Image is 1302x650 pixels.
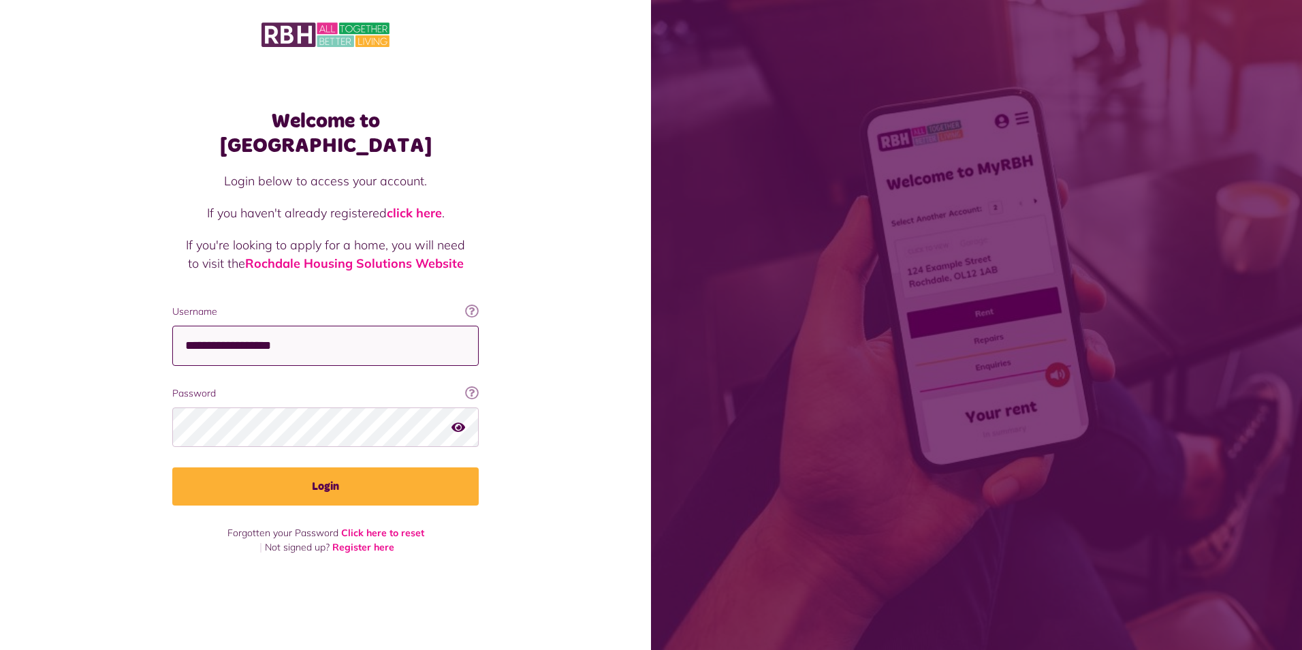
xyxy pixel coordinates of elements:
[387,205,442,221] a: click here
[227,527,338,539] span: Forgotten your Password
[245,256,464,271] a: Rochdale Housing Solutions Website
[172,109,479,158] h1: Welcome to [GEOGRAPHIC_DATA]
[332,541,394,553] a: Register here
[172,386,479,401] label: Password
[186,172,465,190] p: Login below to access your account.
[341,527,424,539] a: Click here to reset
[265,541,330,553] span: Not signed up?
[186,204,465,222] p: If you haven't already registered .
[172,305,479,319] label: Username
[186,236,465,273] p: If you're looking to apply for a home, you will need to visit the
[172,467,479,506] button: Login
[261,20,390,49] img: MyRBH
